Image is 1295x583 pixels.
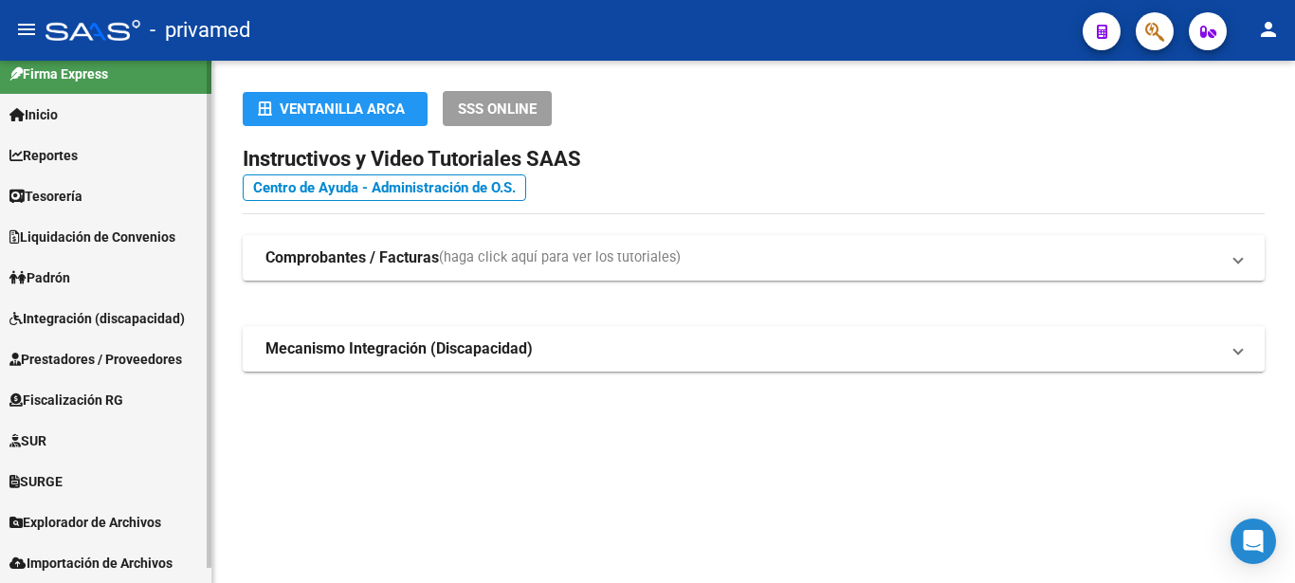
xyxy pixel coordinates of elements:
[15,18,38,41] mat-icon: menu
[265,247,439,268] strong: Comprobantes / Facturas
[9,64,108,84] span: Firma Express
[9,390,123,410] span: Fiscalización RG
[243,174,526,201] a: Centro de Ayuda - Administración de O.S.
[9,308,185,329] span: Integración (discapacidad)
[9,186,82,207] span: Tesorería
[9,349,182,370] span: Prestadores / Proveedores
[243,235,1265,281] mat-expansion-panel-header: Comprobantes / Facturas(haga click aquí para ver los tutoriales)
[439,247,681,268] span: (haga click aquí para ver los tutoriales)
[9,471,63,492] span: SURGE
[150,9,250,51] span: - privamed
[243,141,1265,177] h2: Instructivos y Video Tutoriales SAAS
[9,104,58,125] span: Inicio
[458,100,537,118] span: SSS ONLINE
[9,227,175,247] span: Liquidación de Convenios
[9,145,78,166] span: Reportes
[243,92,428,126] button: Ventanilla ARCA
[9,430,46,451] span: SUR
[9,267,70,288] span: Padrón
[243,326,1265,372] mat-expansion-panel-header: Mecanismo Integración (Discapacidad)
[1231,519,1276,564] div: Open Intercom Messenger
[9,553,173,574] span: Importación de Archivos
[258,92,412,126] div: Ventanilla ARCA
[443,91,552,126] button: SSS ONLINE
[9,512,161,533] span: Explorador de Archivos
[265,338,533,359] strong: Mecanismo Integración (Discapacidad)
[1257,18,1280,41] mat-icon: person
